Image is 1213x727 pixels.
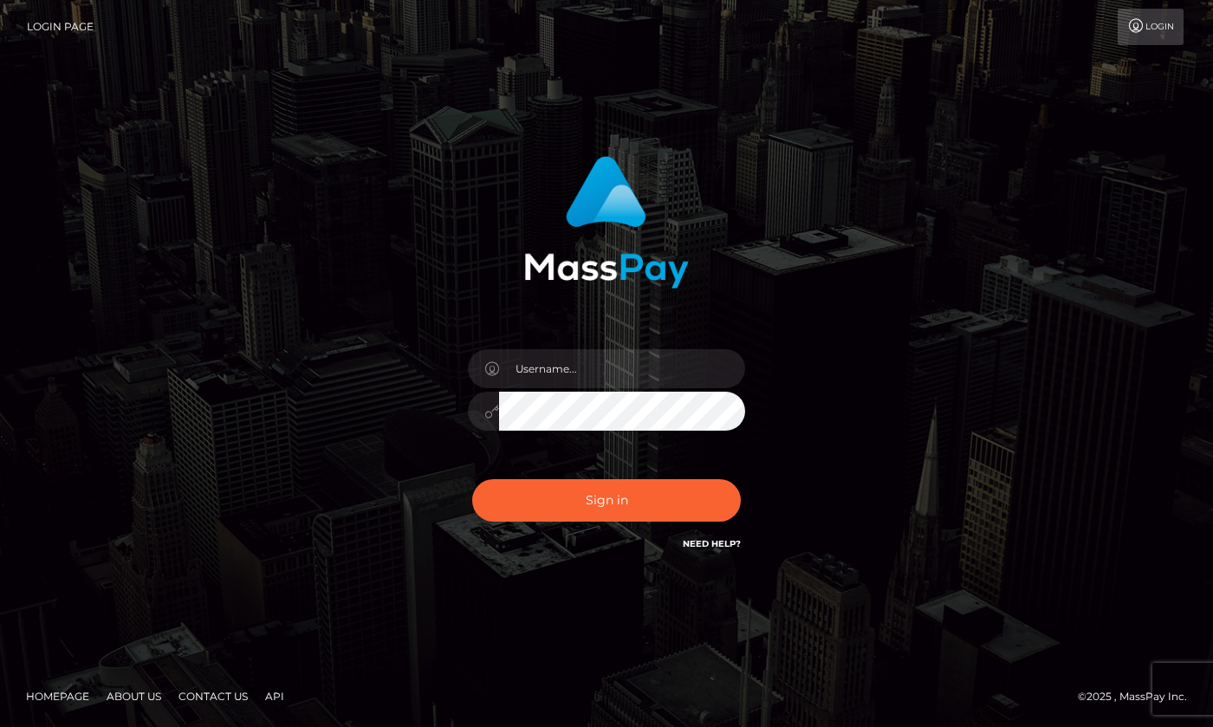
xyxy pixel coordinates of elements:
[1078,687,1200,706] div: © 2025 , MassPay Inc.
[100,683,168,710] a: About Us
[524,156,689,289] img: MassPay Login
[683,538,741,549] a: Need Help?
[499,349,745,388] input: Username...
[27,9,94,45] a: Login Page
[1118,9,1184,45] a: Login
[472,479,741,522] button: Sign in
[19,683,96,710] a: Homepage
[172,683,255,710] a: Contact Us
[258,683,291,710] a: API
